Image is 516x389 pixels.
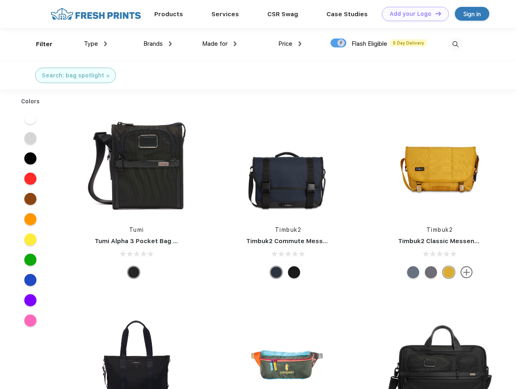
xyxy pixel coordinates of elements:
img: fo%20logo%202.webp [48,7,143,21]
a: Tumi Alpha 3 Pocket Bag Small [95,237,190,245]
img: dropdown.png [104,41,107,46]
img: DT [435,11,441,16]
img: func=resize&h=266 [83,110,190,218]
div: Search: bag spotlight [42,71,104,80]
span: Price [278,40,292,47]
span: 5 Day Delivery [390,39,426,47]
div: Add your Logo [390,11,431,17]
div: Filter [36,40,53,49]
img: dropdown.png [234,41,237,46]
div: Eco Lightbeam [407,266,419,278]
div: Eco Nautical [270,266,282,278]
span: Type [84,40,98,47]
span: Brands [143,40,163,47]
div: Eco Amber [443,266,455,278]
img: more.svg [461,266,473,278]
img: func=resize&h=266 [386,110,494,218]
div: Sign in [463,9,481,19]
a: Timbuk2 Commute Messenger Bag [246,237,355,245]
img: dropdown.png [169,41,172,46]
img: dropdown.png [299,41,301,46]
div: Black [128,266,140,278]
div: Eco Black [288,266,300,278]
a: Tumi [129,227,144,233]
a: Sign in [455,7,489,21]
a: Timbuk2 [426,227,453,233]
span: Flash Eligible [352,40,387,47]
img: desktop_search.svg [449,38,462,51]
img: func=resize&h=266 [234,110,342,218]
a: Timbuk2 [275,227,302,233]
a: Products [154,11,183,18]
div: Eco Army Pop [425,266,437,278]
img: filter_cancel.svg [107,75,109,77]
a: Timbuk2 Classic Messenger Bag [398,237,499,245]
div: Colors [15,97,46,106]
span: Made for [202,40,228,47]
